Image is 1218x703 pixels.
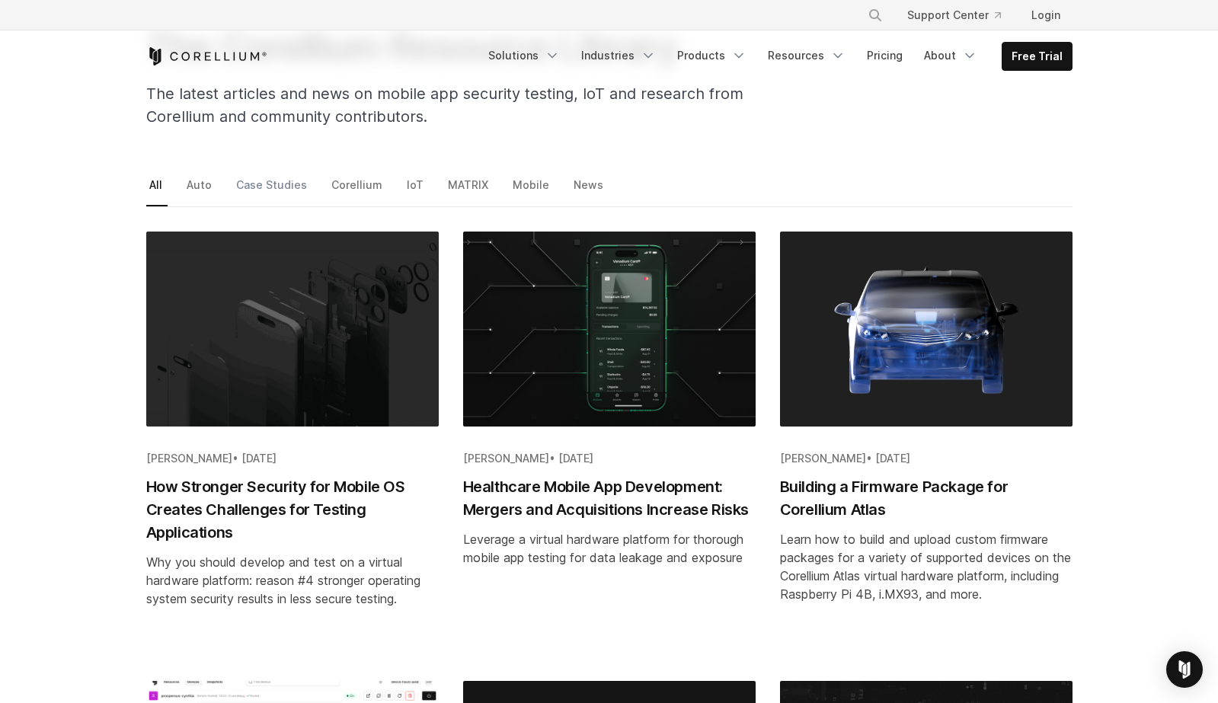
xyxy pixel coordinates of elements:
[915,42,986,69] a: About
[463,452,549,465] span: [PERSON_NAME]
[146,452,232,465] span: [PERSON_NAME]
[479,42,569,69] a: Solutions
[146,85,743,126] span: The latest articles and news on mobile app security testing, IoT and research from Corellium and ...
[445,174,494,206] a: MATRIX
[1019,2,1073,29] a: Login
[328,174,388,206] a: Corellium
[241,452,277,465] span: [DATE]
[510,174,555,206] a: Mobile
[780,452,866,465] span: [PERSON_NAME]
[479,42,1073,71] div: Navigation Menu
[759,42,855,69] a: Resources
[146,451,439,466] div: •
[184,174,217,206] a: Auto
[858,42,912,69] a: Pricing
[146,232,439,427] img: How Stronger Security for Mobile OS Creates Challenges for Testing Applications
[558,452,593,465] span: [DATE]
[463,232,756,427] img: Healthcare Mobile App Development: Mergers and Acquisitions Increase Risks
[572,42,665,69] a: Industries
[780,451,1073,466] div: •
[463,475,756,521] h2: Healthcare Mobile App Development: Mergers and Acquisitions Increase Risks
[146,47,267,66] a: Corellium Home
[146,174,168,206] a: All
[1002,43,1072,70] a: Free Trial
[780,232,1073,427] img: Building a Firmware Package for Corellium Atlas
[1166,651,1203,688] div: Open Intercom Messenger
[571,174,609,206] a: News
[463,530,756,567] div: Leverage a virtual hardware platform for thorough mobile app testing for data leakage and exposure
[668,42,756,69] a: Products
[780,232,1073,657] a: Blog post summary: Building a Firmware Package for Corellium Atlas
[146,232,439,657] a: Blog post summary: How Stronger Security for Mobile OS Creates Challenges for Testing Applications
[146,553,439,608] div: Why you should develop and test on a virtual hardware platform: reason #4 stronger operating syst...
[862,2,889,29] button: Search
[875,452,910,465] span: [DATE]
[895,2,1013,29] a: Support Center
[233,174,312,206] a: Case Studies
[849,2,1073,29] div: Navigation Menu
[404,174,429,206] a: IoT
[780,530,1073,603] div: Learn how to build and upload custom firmware packages for a variety of supported devices on the ...
[463,451,756,466] div: •
[146,475,439,544] h2: How Stronger Security for Mobile OS Creates Challenges for Testing Applications
[463,232,756,657] a: Blog post summary: Healthcare Mobile App Development: Mergers and Acquisitions Increase Risks
[780,475,1073,521] h2: Building a Firmware Package for Corellium Atlas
